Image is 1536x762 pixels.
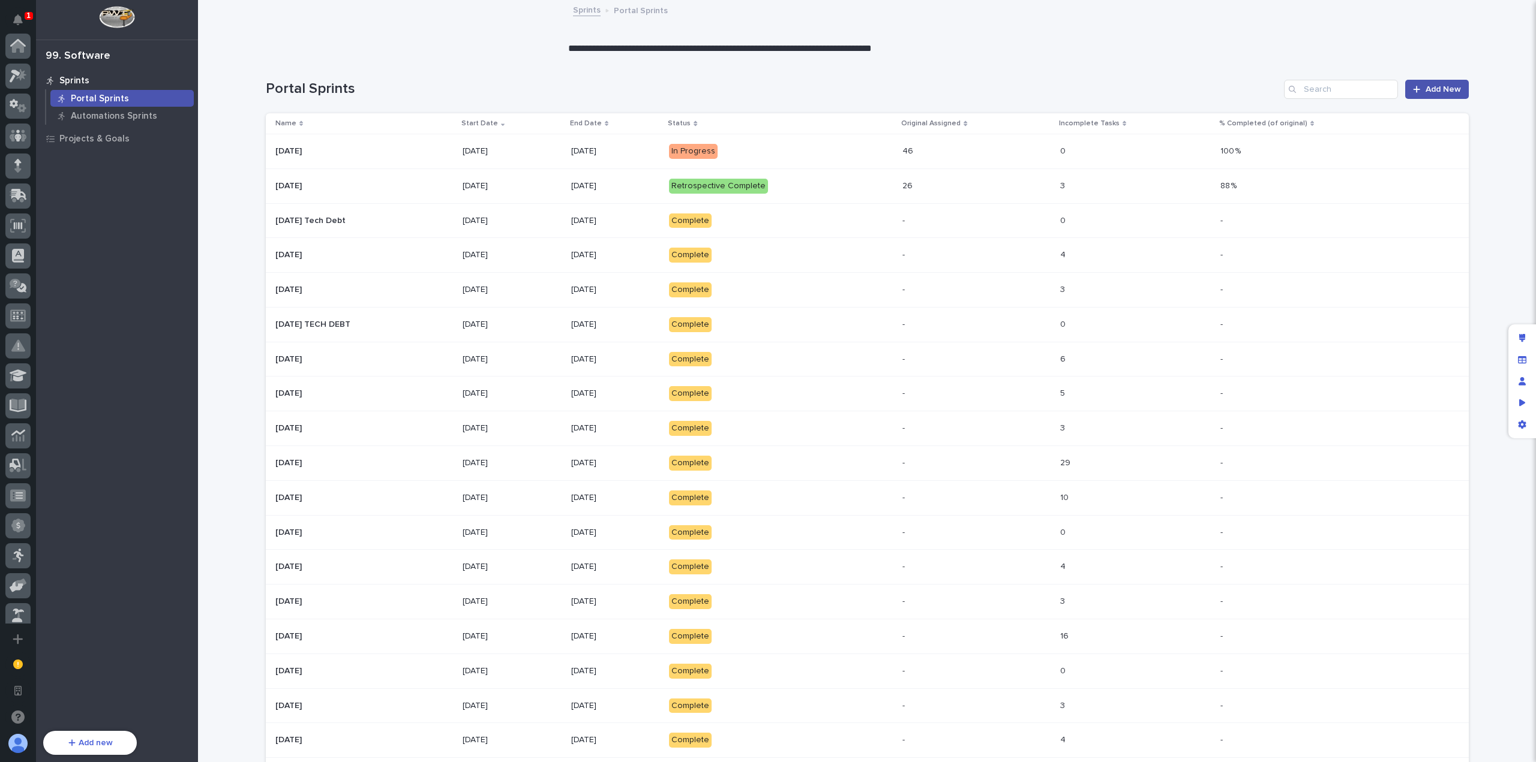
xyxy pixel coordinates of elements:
[463,181,562,191] p: [DATE]
[571,735,660,745] p: [DATE]
[571,528,660,538] p: [DATE]
[902,456,907,468] p: -
[669,421,712,436] div: Complete
[1060,144,1068,156] p: 0
[1511,414,1533,435] div: App settings
[266,307,1469,342] tr: [DATE] TECH DEBT[DATE] TECH DEBT [DATE][DATE]Complete-- 00 --
[669,213,712,228] div: Complete
[571,597,660,607] p: [DATE]
[1060,456,1073,468] p: 29
[463,250,562,260] p: [DATE]
[275,698,304,711] p: [DATE]
[5,7,31,32] button: Notifications
[668,117,691,130] p: Status
[571,423,660,433] p: [DATE]
[275,386,304,399] p: [DATE]
[1220,629,1225,641] p: -
[36,71,198,89] a: Sprints
[902,664,907,676] p: -
[71,94,129,104] p: Portal Sprints
[275,179,304,191] p: [DATE]
[463,388,562,399] p: [DATE]
[266,480,1469,515] tr: [DATE][DATE] [DATE][DATE]Complete-- 1010 --
[1060,525,1068,538] p: 0
[1511,349,1533,371] div: Manage fields and data
[36,129,198,147] a: Projects & Goals
[1511,371,1533,392] div: Manage users
[266,723,1469,758] tr: [DATE][DATE] [DATE][DATE]Complete-- 44 --
[902,317,907,330] p: -
[1220,386,1225,399] p: -
[46,107,198,124] a: Automations Sprints
[463,701,562,711] p: [DATE]
[669,490,712,505] div: Complete
[669,179,768,194] div: Retrospective Complete
[266,653,1469,688] tr: [DATE][DATE] [DATE][DATE]Complete-- 00 --
[669,525,712,540] div: Complete
[275,664,304,676] p: [DATE]
[463,423,562,433] p: [DATE]
[266,80,1280,98] h1: Portal Sprints
[669,559,712,574] div: Complete
[902,559,907,572] p: -
[463,216,562,226] p: [DATE]
[1060,629,1071,641] p: 16
[571,354,660,365] p: [DATE]
[1220,179,1239,191] p: 88 %
[1060,179,1067,191] p: 3
[266,342,1469,377] tr: [DATE][DATE] [DATE][DATE]Complete-- 66 --
[266,550,1469,585] tr: [DATE][DATE] [DATE][DATE]Complete-- 44 --
[266,203,1469,238] tr: [DATE] Tech Debt[DATE] Tech Debt [DATE][DATE]Complete-- 00 --
[571,666,660,676] p: [DATE]
[463,458,562,468] p: [DATE]
[571,388,660,399] p: [DATE]
[275,490,304,503] p: [DATE]
[5,678,31,703] button: Open workspace settings
[1220,144,1243,156] p: 100 %
[1220,248,1225,260] p: -
[5,704,31,730] button: Open support chat
[669,386,712,401] div: Complete
[463,320,562,330] p: [DATE]
[1220,352,1225,365] p: -
[275,629,304,641] p: [DATE]
[669,317,712,332] div: Complete
[902,386,907,399] p: -
[1220,490,1225,503] p: -
[266,619,1469,654] tr: [DATE][DATE] [DATE][DATE]Complete-- 1616 --
[614,3,668,16] p: Portal Sprints
[275,352,304,365] p: [DATE]
[275,525,304,538] p: [DATE]
[1220,317,1225,330] p: -
[1060,490,1071,503] p: 10
[275,213,348,226] p: [DATE] Tech Debt
[1220,282,1225,295] p: -
[463,285,562,295] p: [DATE]
[46,50,110,63] div: 99. Software
[1060,352,1068,365] p: 6
[902,594,907,607] p: -
[266,168,1469,203] tr: [DATE][DATE] [DATE][DATE]Retrospective Complete2626 33 88 %88 %
[669,698,712,713] div: Complete
[669,248,712,263] div: Complete
[1060,386,1067,399] p: 5
[571,250,660,260] p: [DATE]
[1220,421,1225,433] p: -
[901,117,961,130] p: Original Assigned
[902,282,907,295] p: -
[275,733,304,745] p: [DATE]
[1060,733,1068,745] p: 4
[59,134,130,144] p: Projects & Goals
[266,446,1469,481] tr: [DATE][DATE] [DATE][DATE]Complete-- 2929 --
[1284,80,1398,99] input: Search
[1060,594,1067,607] p: 3
[571,493,660,503] p: [DATE]
[571,701,660,711] p: [DATE]
[669,733,712,748] div: Complete
[1511,392,1533,414] div: Preview as
[902,421,907,433] p: -
[463,146,562,156] p: [DATE]
[1059,117,1120,130] p: Incomplete Tasks
[59,76,89,86] p: Sprints
[669,664,712,679] div: Complete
